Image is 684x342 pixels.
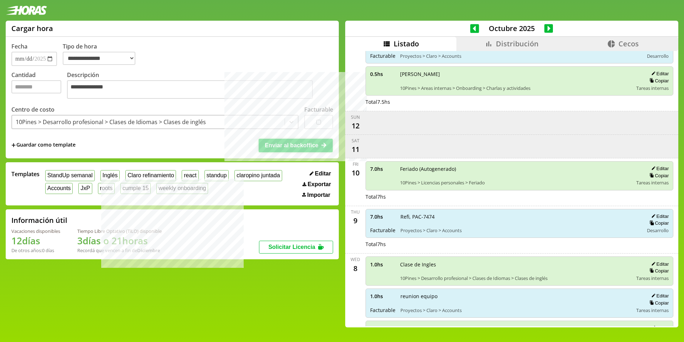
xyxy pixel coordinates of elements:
span: Tareas internas [636,179,669,186]
span: Desarrollo [647,227,669,234]
button: Claro refinamiento [125,170,176,181]
div: Tiempo Libre Optativo (TiLO) disponible [77,228,162,234]
span: 1.0 hs [370,325,395,332]
div: Total 7.5 hs [366,98,674,105]
span: Enviar al backoffice [265,142,318,148]
div: Thu [351,209,360,215]
div: Total 7 hs [366,241,674,247]
label: Descripción [67,71,333,101]
span: +Guardar como template [11,141,76,149]
span: 7.0 hs [370,165,395,172]
h2: Información útil [11,215,67,225]
button: roots [98,183,115,194]
button: Enviar al backoffice [259,139,333,152]
div: 9 [350,215,361,226]
div: De otros años: 0 días [11,247,60,254]
span: + [11,141,16,149]
span: Feriado (Autogenerado) [400,165,632,172]
div: Sat [352,138,359,144]
button: Solicitar Licencia [259,241,333,254]
div: Fri [353,161,358,167]
span: Tareas internas [636,275,669,281]
span: weekly [400,325,632,332]
b: Diciembre [137,247,160,254]
button: Editar [649,213,669,219]
button: Exportar [300,181,333,188]
select: Tipo de hora [63,52,135,65]
button: StandUp semanal [45,170,95,181]
div: 11 [350,144,361,155]
div: Recordá que vencen a fin de [77,247,162,254]
span: Tareas internas [636,85,669,91]
span: Refi, PAC-7474 [400,213,639,220]
textarea: Descripción [67,80,313,99]
div: Wed [351,256,360,262]
img: logotipo [6,6,47,15]
span: Listado [394,39,419,49]
span: Exportar [307,181,331,188]
span: Facturable [370,227,395,234]
h1: Cargar hora [11,24,53,33]
span: 1.0 hs [370,261,395,268]
label: Tipo de hora [63,42,141,66]
span: 7.0 hs [370,213,395,220]
button: react [182,170,198,181]
button: Editar [649,325,669,331]
span: Templates [11,170,40,178]
span: Solicitar Licencia [268,244,315,250]
input: Cantidad [11,80,61,93]
button: Accounts [45,183,73,194]
span: 10Pines > Areas internas > Onboarding > Charlas y actividades [400,85,632,91]
h1: 12 días [11,234,60,247]
span: Desarrollo [647,53,669,59]
span: Octubre 2025 [479,24,544,33]
span: Proyectos > Claro > Accounts [400,227,639,234]
label: Facturable [304,106,333,113]
button: Copiar [647,173,669,179]
span: 1.0 hs [370,293,395,300]
div: Vacaciones disponibles [11,228,60,234]
button: weekly onboarding [156,183,208,194]
span: Editar [315,170,331,177]
span: Proyectos > Claro > Accounts [400,53,639,59]
label: Centro de costo [11,106,55,113]
div: scrollable content [345,51,678,326]
button: Editar [649,71,669,77]
div: Total 7 hs [366,193,674,200]
div: Sun [351,114,360,120]
button: Copiar [647,300,669,306]
span: 10Pines > Licencias personales > Feriado [400,179,632,186]
span: Distribución [496,39,539,49]
span: Facturable [370,52,395,59]
div: 8 [350,262,361,274]
span: Cecos [618,39,639,49]
button: Editar [649,293,669,299]
button: JxP [78,183,92,194]
span: Importar [307,192,330,198]
label: Cantidad [11,71,67,101]
div: 12 [350,120,361,132]
button: standup [204,170,229,181]
button: Inglés [100,170,120,181]
label: Fecha [11,42,27,50]
h1: 3 días o 21 horas [77,234,162,247]
span: Clase de Ingles [400,261,632,268]
button: Copiar [647,268,669,274]
button: Editar [307,170,333,177]
button: Editar [649,165,669,172]
span: [PERSON_NAME] [400,71,632,77]
button: Copiar [647,220,669,226]
button: claropino juntada [234,170,282,181]
div: 10 [350,167,361,179]
button: Copiar [647,78,669,84]
div: 10Pines > Desarrollo profesional > Clases de Idiomas > Clases de inglés [16,118,206,126]
button: cumple 15 [120,183,151,194]
span: 10Pines > Desarrollo profesional > Clases de Idiomas > Clases de inglés [400,275,632,281]
span: 0.5 hs [370,71,395,77]
span: Facturable [370,307,395,313]
span: Tareas internas [636,307,669,313]
span: Proyectos > Claro > Accounts [400,307,632,313]
button: Editar [649,261,669,267]
span: reunion equipo [400,293,632,300]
